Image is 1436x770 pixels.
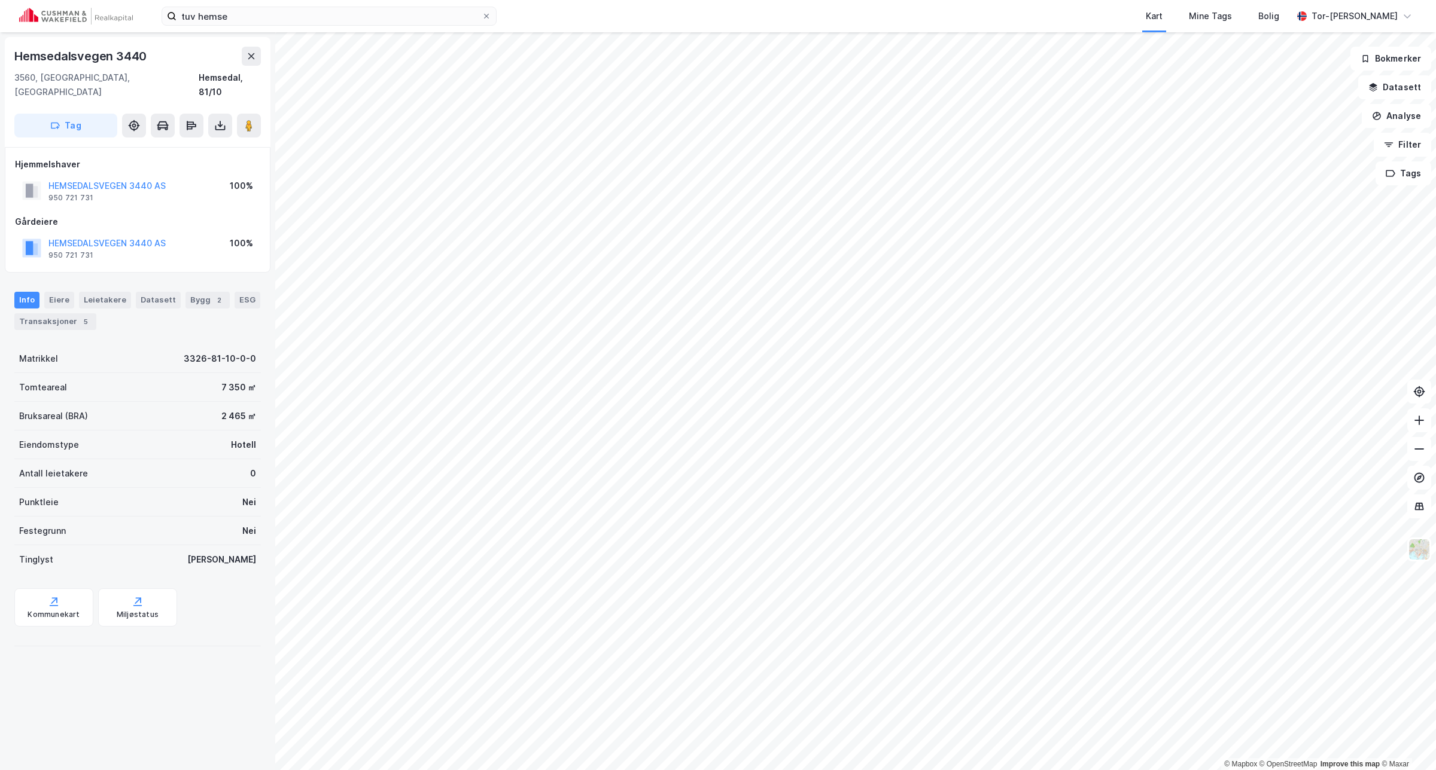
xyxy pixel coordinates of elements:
[1408,538,1431,561] img: Z
[1224,760,1257,768] a: Mapbox
[187,552,256,567] div: [PERSON_NAME]
[199,71,261,99] div: Hemsedal, 81/10
[14,313,96,330] div: Transaksjoner
[221,380,256,395] div: 7 350 ㎡
[19,495,59,509] div: Punktleie
[117,610,159,619] div: Miljøstatus
[19,438,79,452] div: Eiendomstype
[14,71,199,99] div: 3560, [GEOGRAPHIC_DATA], [GEOGRAPHIC_DATA]
[14,292,39,308] div: Info
[44,292,74,308] div: Eiere
[1312,9,1398,23] div: Tor-[PERSON_NAME]
[231,438,256,452] div: Hotell
[1374,133,1431,157] button: Filter
[213,294,225,306] div: 2
[14,114,117,137] button: Tag
[1362,104,1431,128] button: Analyse
[15,157,260,172] div: Hjemmelshaver
[185,292,230,308] div: Bygg
[19,380,67,395] div: Tomteareal
[19,8,133,25] img: cushman-wakefield-realkapital-logo.202ea83816669bd177139c58696a8fa1.svg
[19,466,88,481] div: Antall leietakere
[28,610,80,619] div: Kommunekart
[1376,713,1436,770] div: Kontrollprogram for chat
[1146,9,1163,23] div: Kart
[235,292,260,308] div: ESG
[242,495,256,509] div: Nei
[1376,161,1431,185] button: Tags
[19,352,58,366] div: Matrikkel
[79,292,131,308] div: Leietakere
[221,409,256,423] div: 2 465 ㎡
[242,524,256,538] div: Nei
[1189,9,1232,23] div: Mine Tags
[48,193,93,203] div: 950 721 731
[48,250,93,260] div: 950 721 731
[184,352,256,366] div: 3326-81-10-0-0
[80,316,92,328] div: 5
[1321,760,1380,768] a: Improve this map
[1376,713,1436,770] iframe: Chat Widget
[177,7,482,25] input: Søk på adresse, matrikkel, gårdeiere, leietakere eller personer
[1259,760,1318,768] a: OpenStreetMap
[1258,9,1279,23] div: Bolig
[19,552,53,567] div: Tinglyst
[19,409,88,423] div: Bruksareal (BRA)
[136,292,181,308] div: Datasett
[250,466,256,481] div: 0
[230,236,253,250] div: 100%
[14,47,149,66] div: Hemsedalsvegen 3440
[1350,47,1431,71] button: Bokmerker
[19,524,66,538] div: Festegrunn
[230,179,253,193] div: 100%
[15,215,260,229] div: Gårdeiere
[1358,75,1431,99] button: Datasett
